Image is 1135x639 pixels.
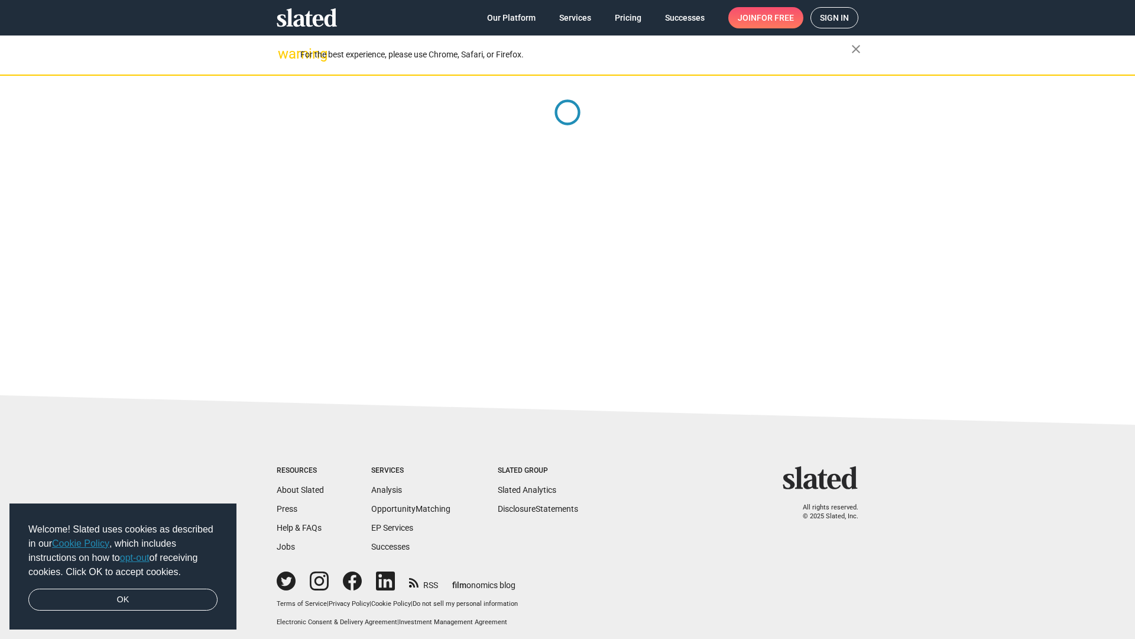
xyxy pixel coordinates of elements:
[820,8,849,28] span: Sign in
[277,618,397,626] a: Electronic Consent & Delivery Agreement
[327,600,329,608] span: |
[120,553,150,563] a: opt-out
[277,466,324,476] div: Resources
[277,542,295,551] a: Jobs
[278,47,292,61] mat-icon: warning
[498,485,556,495] a: Slated Analytics
[277,504,297,514] a: Press
[371,600,411,608] a: Cookie Policy
[738,7,794,28] span: Join
[728,7,803,28] a: Joinfor free
[498,466,578,476] div: Slated Group
[411,600,413,608] span: |
[605,7,651,28] a: Pricing
[757,7,794,28] span: for free
[550,7,601,28] a: Services
[498,504,578,514] a: DisclosureStatements
[329,600,369,608] a: Privacy Policy
[656,7,714,28] a: Successes
[397,618,399,626] span: |
[665,7,705,28] span: Successes
[452,580,466,590] span: film
[409,573,438,591] a: RSS
[615,7,641,28] span: Pricing
[371,504,450,514] a: OpportunityMatching
[849,42,863,56] mat-icon: close
[413,600,518,609] button: Do not sell my personal information
[300,47,851,63] div: For the best experience, please use Chrome, Safari, or Firefox.
[452,570,515,591] a: filmonomics blog
[790,504,858,521] p: All rights reserved. © 2025 Slated, Inc.
[371,466,450,476] div: Services
[277,485,324,495] a: About Slated
[277,600,327,608] a: Terms of Service
[399,618,507,626] a: Investment Management Agreement
[369,600,371,608] span: |
[371,542,410,551] a: Successes
[487,7,536,28] span: Our Platform
[371,485,402,495] a: Analysis
[9,504,236,630] div: cookieconsent
[478,7,545,28] a: Our Platform
[28,522,218,579] span: Welcome! Slated uses cookies as described in our , which includes instructions on how to of recei...
[277,523,322,532] a: Help & FAQs
[371,523,413,532] a: EP Services
[28,589,218,611] a: dismiss cookie message
[810,7,858,28] a: Sign in
[559,7,591,28] span: Services
[52,538,109,548] a: Cookie Policy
